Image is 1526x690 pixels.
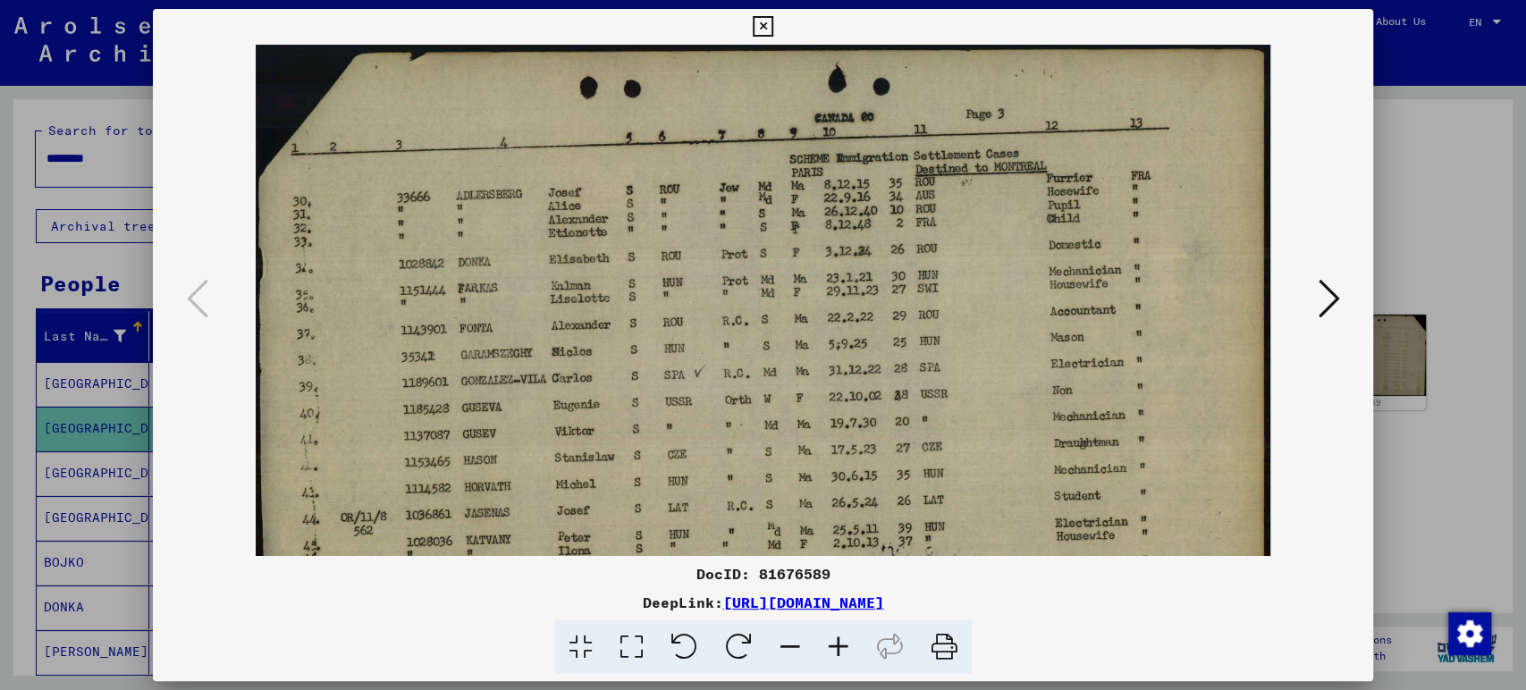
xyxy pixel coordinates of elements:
[1447,611,1490,654] div: Change consent
[153,592,1374,613] div: DeepLink:
[723,593,884,611] a: [URL][DOMAIN_NAME]
[1448,612,1491,655] img: Change consent
[256,45,1270,690] img: 001.jpg
[153,563,1374,585] div: DocID: 81676589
